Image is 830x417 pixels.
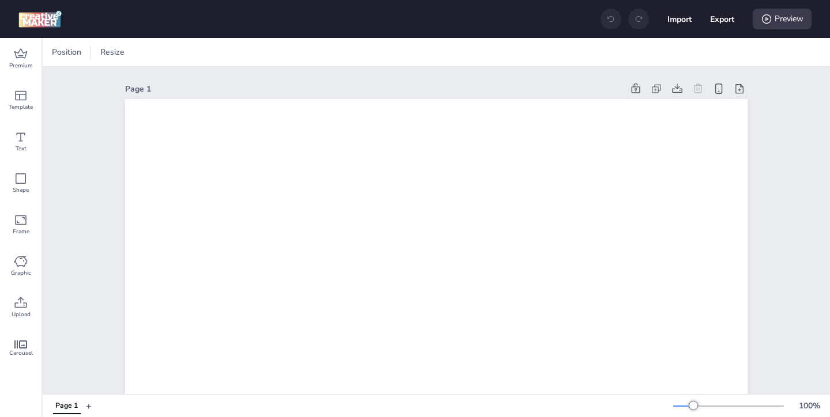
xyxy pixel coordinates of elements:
[13,227,29,236] span: Frame
[98,46,127,58] span: Resize
[9,61,33,70] span: Premium
[47,396,86,416] div: Tabs
[9,348,33,358] span: Carousel
[753,9,812,29] div: Preview
[18,10,62,28] img: logo Creative Maker
[11,268,31,278] span: Graphic
[9,103,33,112] span: Template
[86,396,92,416] button: +
[125,83,623,95] div: Page 1
[16,144,27,153] span: Text
[667,7,692,31] button: Import
[55,401,78,411] div: Page 1
[710,7,734,31] button: Export
[13,185,29,195] span: Shape
[795,400,823,412] div: 100 %
[12,310,31,319] span: Upload
[50,46,84,58] span: Position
